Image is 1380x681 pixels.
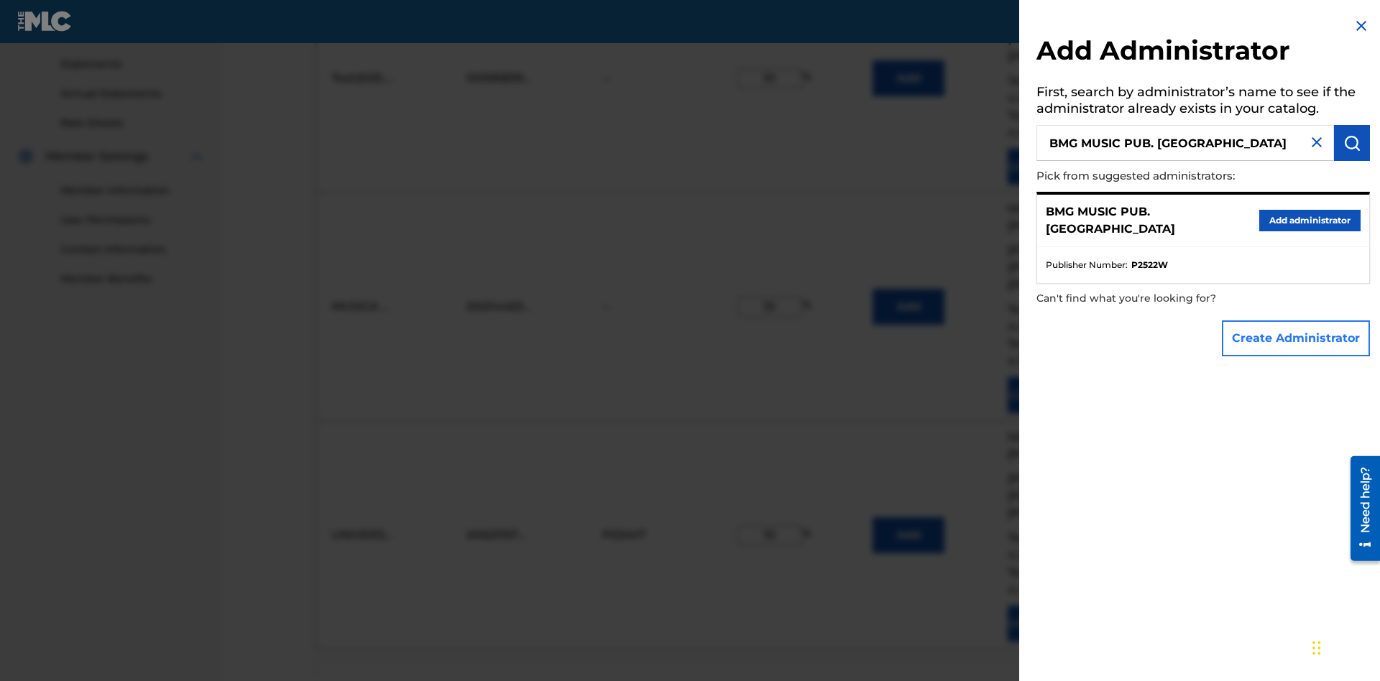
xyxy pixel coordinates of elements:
[1036,34,1370,71] h2: Add Administrator
[1036,125,1334,161] input: Search administrator’s name
[1036,284,1288,313] p: Can't find what you're looking for?
[1222,320,1370,356] button: Create Administrator
[1259,210,1361,231] button: Add administrator
[1036,161,1288,192] p: Pick from suggested administrators:
[1131,259,1168,272] strong: P2522W
[1308,612,1380,681] iframe: Chat Widget
[1036,80,1370,125] h5: First, search by administrator’s name to see if the administrator already exists in your catalog.
[1046,203,1259,238] p: BMG MUSIC PUB. [GEOGRAPHIC_DATA]
[1312,626,1321,670] div: Drag
[1343,134,1361,152] img: Search Works
[1308,134,1325,151] img: close
[1046,259,1128,272] span: Publisher Number :
[17,11,73,32] img: MLC Logo
[1340,450,1380,568] iframe: Resource Center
